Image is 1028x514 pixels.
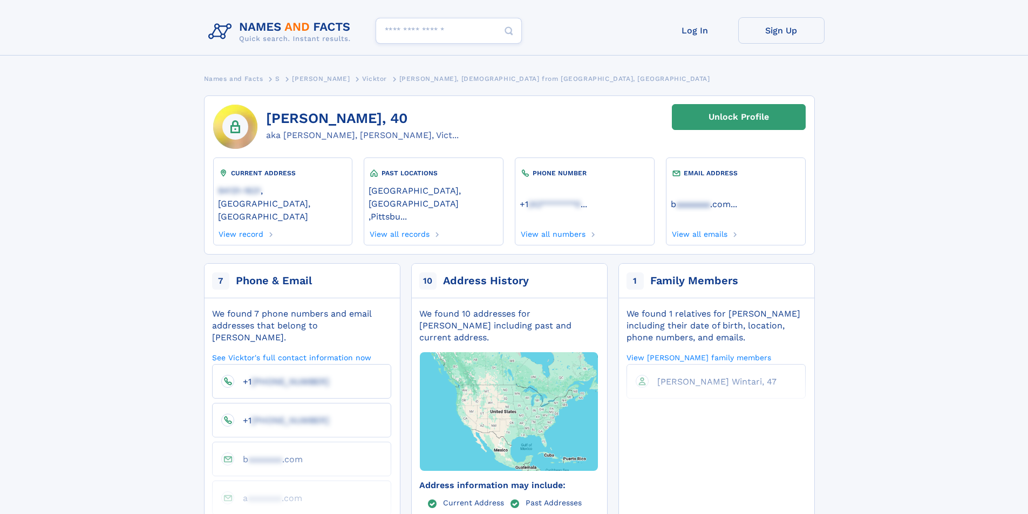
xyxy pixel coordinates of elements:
[520,227,586,238] a: View all numbers
[671,199,800,209] a: ...
[236,273,312,289] div: Phone & Email
[362,72,387,85] a: Vicktor
[401,321,617,501] img: Map with markers on addresses Vicktor S Stevenson
[212,272,229,290] span: 7
[234,376,329,386] a: +1[PHONE_NUMBER]
[520,168,649,179] div: PHONE NUMBER
[266,111,459,127] h1: [PERSON_NAME], 40
[627,272,644,290] span: 1
[248,454,282,464] span: aaaaaaa
[234,492,302,503] a: aaaaaaaa.com
[275,75,280,83] span: S
[248,493,282,503] span: aaaaaaa
[419,308,598,344] div: We found 10 addresses for [PERSON_NAME] including past and current address.
[275,72,280,85] a: S
[649,376,777,386] a: [PERSON_NAME] Wintari, 47
[234,415,329,425] a: +1[PHONE_NUMBER]
[443,273,529,289] div: Address History
[218,227,264,238] a: View record
[369,179,498,227] div: ,
[399,75,710,83] span: [PERSON_NAME], [DEMOGRAPHIC_DATA] from [GEOGRAPHIC_DATA], [GEOGRAPHIC_DATA]
[738,17,825,44] a: Sign Up
[204,72,263,85] a: Names and Facts
[709,105,769,129] div: Unlock Profile
[212,308,391,344] div: We found 7 phone numbers and email addresses that belong to [PERSON_NAME].
[496,18,522,44] button: Search Button
[218,186,261,196] span: 94131-1621
[292,72,350,85] a: [PERSON_NAME]
[627,308,806,344] div: We found 1 relatives for [PERSON_NAME] including their date of birth, location, phone numbers, an...
[419,272,437,290] span: 10
[671,198,731,209] a: baaaaaaa.com
[292,75,350,83] span: [PERSON_NAME]
[671,168,800,179] div: EMAIL ADDRESS
[212,352,371,362] a: See Vicktor's full contact information now
[672,104,806,130] a: Unlock Profile
[218,168,348,179] div: CURRENT ADDRESS
[266,129,459,142] div: aka [PERSON_NAME], [PERSON_NAME], Vict...
[657,376,777,387] span: [PERSON_NAME] Wintari, 47
[369,184,498,209] a: [GEOGRAPHIC_DATA], [GEOGRAPHIC_DATA]
[369,168,498,179] div: PAST LOCATIONS
[369,227,430,238] a: View all records
[362,75,387,83] span: Vicktor
[652,17,738,44] a: Log In
[251,376,329,387] span: [PHONE_NUMBER]
[627,352,771,362] a: View [PERSON_NAME] family members
[251,415,329,426] span: [PHONE_NUMBER]
[204,17,359,46] img: Logo Names and Facts
[650,273,738,289] div: Family Members
[526,498,582,506] a: Past Addresses
[218,184,348,222] a: 94131-1621, [GEOGRAPHIC_DATA], [GEOGRAPHIC_DATA]
[234,454,303,464] a: baaaaaaa.com
[671,227,727,238] a: View all emails
[520,199,649,209] a: ...
[443,498,504,506] a: Current Address
[676,199,710,209] span: aaaaaaa
[376,18,522,44] input: search input
[371,210,407,222] a: Pittsbu...
[419,479,598,491] div: Address information may include:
